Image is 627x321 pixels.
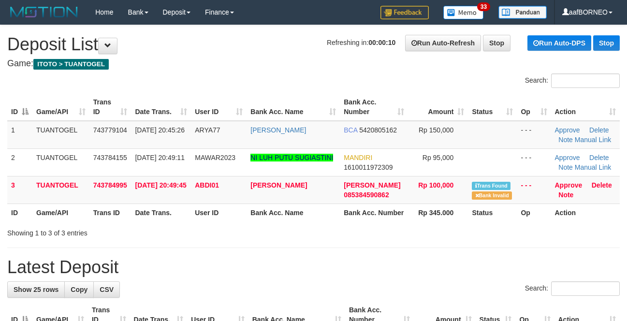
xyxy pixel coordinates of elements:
span: Bank is not match [472,191,511,200]
th: Status [468,204,517,221]
span: ABDI01 [195,181,219,189]
a: Run Auto-DPS [527,35,591,51]
th: Bank Acc. Name: activate to sort column ascending [247,93,340,121]
span: Refreshing in: [327,39,395,46]
th: Game/API [32,204,89,221]
a: Delete [592,181,612,189]
th: Game/API: activate to sort column ascending [32,93,89,121]
th: User ID: activate to sort column ascending [191,93,247,121]
span: 743784995 [93,181,127,189]
span: Rp 95,000 [423,154,454,161]
span: Similar transaction found [472,182,510,190]
th: ID: activate to sort column descending [7,93,32,121]
a: Note [558,191,573,199]
a: Approve [555,154,580,161]
span: Copy [71,286,87,293]
a: Note [558,163,573,171]
span: Copy 1610011972309 to clipboard [344,163,393,171]
a: Stop [593,35,620,51]
span: [PERSON_NAME] [344,181,400,189]
strong: 00:00:10 [368,39,395,46]
th: ID [7,204,32,221]
a: Delete [589,154,609,161]
td: TUANTOGEL [32,121,89,149]
span: MAWAR2023 [195,154,235,161]
span: Rp 150,000 [419,126,453,134]
a: CSV [93,281,120,298]
th: Bank Acc. Number [340,204,408,221]
td: - - - [517,176,551,204]
a: Copy [64,281,94,298]
a: NI LUH PUTU SUGIASTINI [250,154,333,161]
th: User ID [191,204,247,221]
span: Copy 5420805162 to clipboard [359,126,397,134]
img: MOTION_logo.png [7,5,81,19]
span: [DATE] 20:45:26 [135,126,184,134]
img: Feedback.jpg [380,6,429,19]
th: Status: activate to sort column ascending [468,93,517,121]
th: Op: activate to sort column ascending [517,93,551,121]
a: Show 25 rows [7,281,65,298]
a: Stop [483,35,510,51]
h4: Game: [7,59,620,69]
img: Button%20Memo.svg [443,6,484,19]
th: Date Trans.: activate to sort column ascending [131,93,191,121]
a: [PERSON_NAME] [250,181,307,189]
span: 33 [477,2,490,11]
span: 743784155 [93,154,127,161]
td: 3 [7,176,32,204]
span: CSV [100,286,114,293]
a: Delete [589,126,609,134]
td: - - - [517,121,551,149]
th: Rp 345.000 [408,204,468,221]
a: Manual Link [575,163,612,171]
span: BCA [344,126,357,134]
th: Action: activate to sort column ascending [551,93,620,121]
input: Search: [551,281,620,296]
a: Note [558,136,573,144]
input: Search: [551,73,620,88]
th: Trans ID: activate to sort column ascending [89,93,131,121]
h1: Latest Deposit [7,258,620,277]
a: Run Auto-Refresh [405,35,481,51]
th: Trans ID [89,204,131,221]
span: 743779104 [93,126,127,134]
label: Search: [525,73,620,88]
a: Approve [555,181,583,189]
div: Showing 1 to 3 of 3 entries [7,224,254,238]
img: panduan.png [498,6,547,19]
a: Approve [555,126,580,134]
a: Manual Link [575,136,612,144]
td: TUANTOGEL [32,176,89,204]
th: Action [551,204,620,221]
span: MANDIRI [344,154,372,161]
span: Copy 085384590862 to clipboard [344,191,389,199]
th: Amount: activate to sort column ascending [408,93,468,121]
span: [DATE] 20:49:11 [135,154,184,161]
span: Rp 100,000 [418,181,453,189]
a: [PERSON_NAME] [250,126,306,134]
span: [DATE] 20:49:45 [135,181,186,189]
th: Bank Acc. Number: activate to sort column ascending [340,93,408,121]
td: 1 [7,121,32,149]
span: ARYA77 [195,126,220,134]
td: - - - [517,148,551,176]
h1: Deposit List [7,35,620,54]
span: ITOTO > TUANTOGEL [33,59,109,70]
th: Bank Acc. Name [247,204,340,221]
label: Search: [525,281,620,296]
th: Op [517,204,551,221]
td: TUANTOGEL [32,148,89,176]
span: Show 25 rows [14,286,58,293]
th: Date Trans. [131,204,191,221]
td: 2 [7,148,32,176]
